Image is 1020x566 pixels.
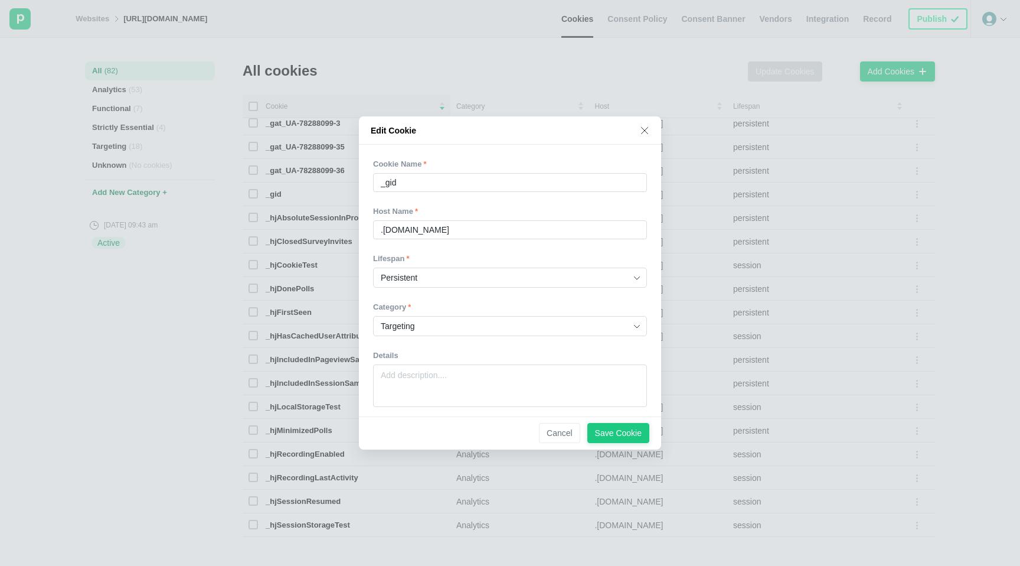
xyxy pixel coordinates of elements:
div: Save Cookie [595,428,642,438]
div: Host Name [373,206,647,217]
button: Cancel [539,423,580,443]
span: Lifespan [373,254,408,263]
button: Save Cookie [587,423,649,443]
div: Cancel [547,428,573,438]
span: Category [373,302,409,311]
input: Enter host name [373,220,647,239]
img: updownarrow [632,273,642,282]
div: Cookie Name [373,159,647,170]
div: Edit Cookie [371,125,416,136]
img: updownarrow [632,321,642,331]
input: Add [373,173,647,192]
div: Details [373,350,647,361]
